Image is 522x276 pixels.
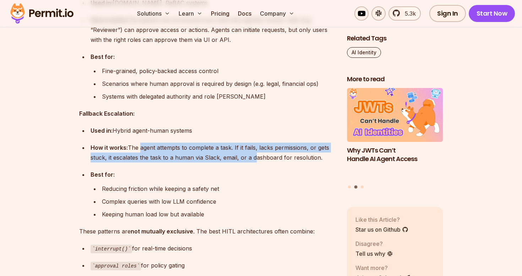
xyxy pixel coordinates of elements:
[79,226,336,236] p: These patterns are . The best HITL architectures often combine:
[134,6,173,21] button: Solutions
[91,127,113,134] strong: Used in:
[355,225,408,233] a: Star us on Github
[102,92,336,101] div: Systems with delegated authority and role [PERSON_NAME]
[176,6,205,21] button: Learn
[354,186,358,189] button: Go to slide 2
[91,171,115,178] strong: Best for:
[347,47,381,58] a: AI Identity
[355,215,408,223] p: Like this Article?
[91,15,336,45] div: Permissions are structured such that only specific human roles (e.g. “Reviewer”) can approve acce...
[347,88,443,190] div: Posts
[131,228,193,235] strong: not mutually exclusive
[102,197,336,206] div: Complex queries with low LLM confidence
[235,6,254,21] a: Docs
[91,53,115,60] strong: Best for:
[347,75,443,84] h2: More to read
[469,5,515,22] a: Start Now
[208,6,232,21] a: Pricing
[91,260,336,271] div: for policy gating
[355,249,393,258] a: Tell us why
[257,6,297,21] button: Company
[91,245,132,253] code: interrupt()
[429,5,466,22] a: Sign In
[91,243,336,254] div: for real-time decisions
[91,143,336,162] div: The agent attempts to complete a task. If it fails, lacks permissions, or gets stuck, it escalate...
[102,184,336,194] div: Reducing friction while keeping a safety net
[347,34,443,43] h2: Related Tags
[355,263,411,272] p: Want more?
[347,146,443,164] h3: Why JWTs Can’t Handle AI Agent Access
[91,262,141,270] code: approval roles
[347,88,443,142] img: Why JWTs Can’t Handle AI Agent Access
[401,9,416,18] span: 5.3k
[7,1,77,26] img: Permit logo
[102,66,336,76] div: Fine-grained, policy-backed access control
[347,88,443,181] a: Why JWTs Can’t Handle AI Agent AccessWhy JWTs Can’t Handle AI Agent Access
[91,144,128,151] strong: How it works:
[79,110,135,117] strong: Fallback Escalation:
[361,186,364,188] button: Go to slide 3
[102,209,336,219] div: Keeping human load low but available
[348,186,351,188] button: Go to slide 1
[102,79,336,89] div: Scenarios where human approval is required by design (e.g. legal, financial ops)
[355,239,393,248] p: Disagree?
[388,6,421,21] a: 5.3k
[347,88,443,181] li: 2 of 3
[91,126,336,136] div: Hybrid agent-human systems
